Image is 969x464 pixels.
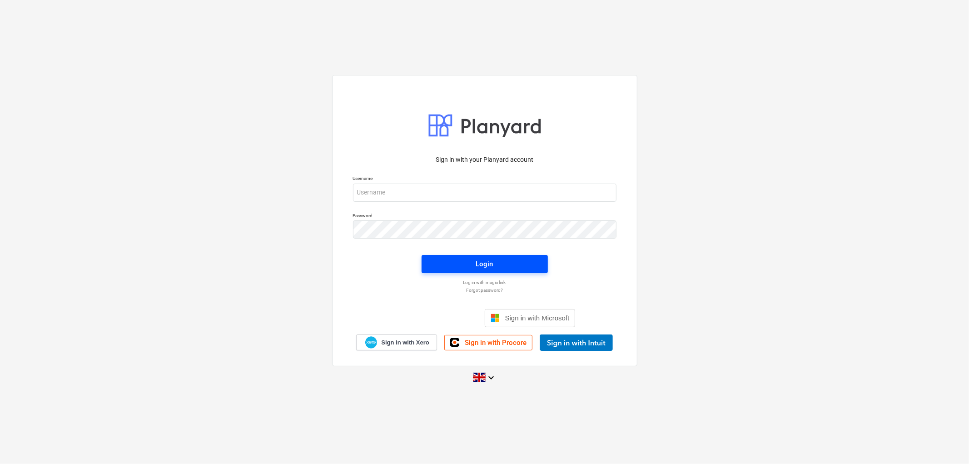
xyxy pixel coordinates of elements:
[444,335,532,350] a: Sign in with Procore
[491,314,500,323] img: Microsoft logo
[353,175,616,183] p: Username
[389,308,482,328] iframe: Sign in with Google Button
[356,334,437,350] a: Sign in with Xero
[348,287,621,293] a: Forgot password?
[505,314,570,322] span: Sign in with Microsoft
[422,255,548,273] button: Login
[381,339,429,347] span: Sign in with Xero
[486,372,497,383] i: keyboard_arrow_down
[924,420,969,464] iframe: Chat Widget
[348,279,621,285] a: Log in with magic link
[365,336,377,349] img: Xero logo
[353,184,616,202] input: Username
[476,258,493,270] div: Login
[353,155,616,165] p: Sign in with your Planyard account
[465,339,527,347] span: Sign in with Procore
[353,213,616,220] p: Password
